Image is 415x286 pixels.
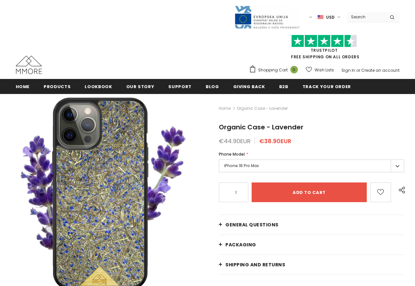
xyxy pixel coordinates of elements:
[219,137,251,145] span: €44.90EUR
[126,84,155,90] span: Our Story
[252,182,367,202] input: Add to cart
[302,79,351,94] a: Track your order
[347,12,385,22] input: Search Site
[225,261,285,268] span: Shipping and returns
[318,14,323,20] img: USD
[249,38,400,60] span: FREE SHIPPING ON ALL ORDERS
[16,56,42,74] img: MMORE Cases
[219,151,245,157] span: Phone Model
[258,67,288,73] span: Shopping Cart
[16,79,30,94] a: Home
[315,67,334,73] span: Wish Lists
[233,84,265,90] span: Giving back
[233,79,265,94] a: Giving back
[126,79,155,94] a: Our Story
[279,79,288,94] a: B2B
[311,48,338,53] a: Trustpilot
[219,235,404,255] a: PACKAGING
[290,66,298,73] span: 0
[219,160,404,172] label: iPhone 16 Pro Max
[219,105,231,112] a: Home
[306,64,334,76] a: Wish Lists
[219,123,303,132] span: Organic Case - Lavender
[249,65,301,75] a: Shopping Cart 0
[259,137,291,145] span: €38.90EUR
[279,84,288,90] span: B2B
[85,84,112,90] span: Lookbook
[219,255,404,275] a: Shipping and returns
[234,14,300,20] a: Javni Razpis
[234,5,300,29] img: Javni Razpis
[44,84,71,90] span: Products
[85,79,112,94] a: Lookbook
[291,35,357,48] img: Trust Pilot Stars
[206,79,219,94] a: Blog
[225,221,279,228] span: General Questions
[302,84,351,90] span: Track your order
[356,67,360,73] span: or
[237,105,288,112] span: Organic Case - Lavender
[16,84,30,90] span: Home
[361,67,400,73] a: Create an account
[326,14,335,21] span: USD
[168,84,192,90] span: support
[342,67,355,73] a: Sign In
[219,215,404,235] a: General Questions
[206,84,219,90] span: Blog
[168,79,192,94] a: support
[225,241,256,248] span: PACKAGING
[44,79,71,94] a: Products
